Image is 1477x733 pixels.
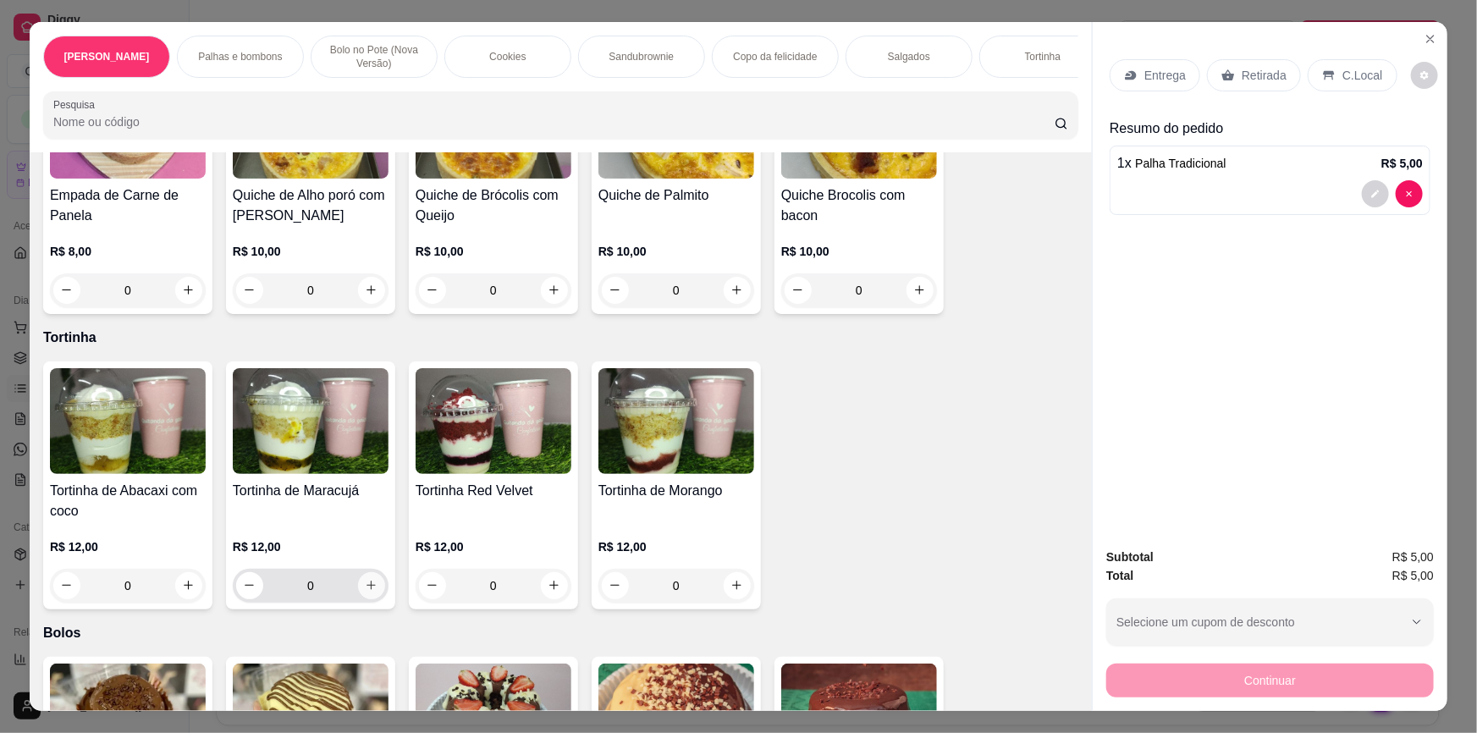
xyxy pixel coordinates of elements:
p: Retirada [1242,67,1287,84]
span: Palha Tradicional [1135,157,1226,170]
p: Salgados [888,50,930,63]
p: 1 x [1117,153,1226,174]
button: decrease-product-quantity [785,277,812,304]
span: R$ 5,00 [1392,548,1434,566]
p: Tortinha [1025,50,1061,63]
button: decrease-product-quantity [53,572,80,599]
h4: Empada de Carne de Panela [50,185,206,226]
p: Resumo do pedido [1110,118,1430,139]
h4: Tortinha Red Velvet [416,481,571,501]
button: decrease-product-quantity [1362,180,1389,207]
button: increase-product-quantity [358,277,385,304]
img: product-image [233,368,389,474]
p: Sandubrownie [609,50,675,63]
button: increase-product-quantity [541,572,568,599]
img: product-image [416,368,571,474]
p: Bolo no Pote (Nova Versão) [325,43,423,70]
p: R$ 12,00 [416,538,571,555]
p: R$ 10,00 [598,243,754,260]
img: product-image [50,368,206,474]
button: decrease-product-quantity [236,572,263,599]
button: increase-product-quantity [541,277,568,304]
button: increase-product-quantity [724,572,751,599]
button: decrease-product-quantity [1396,180,1423,207]
p: Entrega [1144,67,1186,84]
label: Pesquisa [53,97,101,112]
h4: Tortinha de Morango [598,481,754,501]
button: decrease-product-quantity [53,277,80,304]
p: [PERSON_NAME] [64,50,150,63]
span: R$ 5,00 [1392,566,1434,585]
p: R$ 10,00 [781,243,937,260]
p: Palhas e bombons [198,50,282,63]
button: increase-product-quantity [175,572,202,599]
p: Bolos [43,623,1078,643]
p: Copo da felicidade [733,50,817,63]
h4: Tortinha de Abacaxi com coco [50,481,206,521]
button: decrease-product-quantity [602,277,629,304]
strong: Subtotal [1106,550,1154,564]
p: Tortinha [43,328,1078,348]
p: R$ 8,00 [50,243,206,260]
button: decrease-product-quantity [419,572,446,599]
button: increase-product-quantity [907,277,934,304]
p: R$ 12,00 [598,538,754,555]
button: decrease-product-quantity [1411,62,1438,89]
h4: Quiche de Brócolis com Queijo [416,185,571,226]
h4: Quiche de Alho poró com [PERSON_NAME] [233,185,389,226]
p: R$ 12,00 [50,538,206,555]
p: Cookies [489,50,526,63]
p: C.Local [1342,67,1382,84]
button: decrease-product-quantity [419,277,446,304]
p: R$ 10,00 [233,243,389,260]
button: Selecione um cupom de desconto [1106,598,1434,646]
button: decrease-product-quantity [602,572,629,599]
p: R$ 10,00 [416,243,571,260]
img: product-image [598,368,754,474]
button: increase-product-quantity [358,572,385,599]
input: Pesquisa [53,113,1055,130]
button: Close [1417,25,1444,52]
h4: Tortinha de Maracujá [233,481,389,501]
h4: Quiche de Palmito [598,185,754,206]
button: decrease-product-quantity [236,277,263,304]
button: increase-product-quantity [175,277,202,304]
strong: Total [1106,569,1133,582]
p: R$ 5,00 [1381,155,1423,172]
button: increase-product-quantity [724,277,751,304]
p: R$ 12,00 [233,538,389,555]
h4: Quiche Brocolis com bacon [781,185,937,226]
